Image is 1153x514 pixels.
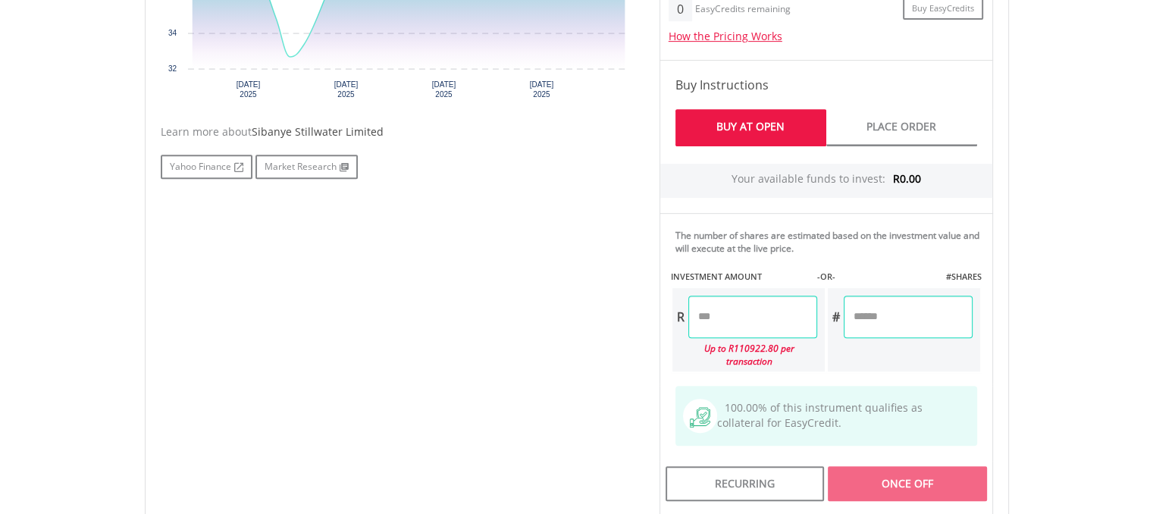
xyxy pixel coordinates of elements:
[675,109,826,146] a: Buy At Open
[252,124,384,139] span: Sibanye Stillwater Limited
[334,80,358,99] text: [DATE] 2025
[168,29,177,37] text: 34
[675,229,986,255] div: The number of shares are estimated based on the investment value and will execute at the live price.
[672,338,817,371] div: Up to R110922.80 per transaction
[431,80,456,99] text: [DATE] 2025
[695,4,791,17] div: EasyCredits remaining
[675,76,977,94] h4: Buy Instructions
[161,124,637,139] div: Learn more about
[669,29,782,43] a: How the Pricing Works
[672,296,688,338] div: R
[945,271,981,283] label: #SHARES
[236,80,260,99] text: [DATE] 2025
[826,109,977,146] a: Place Order
[660,164,992,198] div: Your available funds to invest:
[690,407,710,428] img: collateral-qualifying-green.svg
[666,466,824,501] div: Recurring
[828,466,986,501] div: Once Off
[816,271,835,283] label: -OR-
[161,155,252,179] a: Yahoo Finance
[828,296,844,338] div: #
[893,171,921,186] span: R0.00
[671,271,762,283] label: INVESTMENT AMOUNT
[168,64,177,73] text: 32
[717,400,923,430] span: 100.00% of this instrument qualifies as collateral for EasyCredit.
[529,80,553,99] text: [DATE] 2025
[255,155,358,179] a: Market Research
